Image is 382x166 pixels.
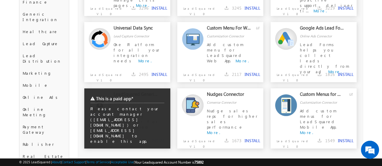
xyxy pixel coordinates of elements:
[338,5,353,11] button: INSTALL
[84,69,119,83] p: LeadSquared V1.0
[245,138,260,143] button: INSTALL
[300,25,344,33] div: Google Ads Lead Form Connector
[275,28,297,50] img: Alternate Logo
[19,121,69,138] div: Payment Gateway
[232,138,242,143] span: 1673
[271,69,305,83] p: LeadSquared V1.0
[31,32,101,39] div: Chat with us now
[300,130,313,135] a: More.
[132,72,135,76] img: downloads
[182,28,204,49] img: Alternate Logo
[232,5,242,11] span: 3245
[300,42,349,74] span: Lead Forms helps you collect leads directly from your ad
[325,71,335,77] span: 1816
[182,94,204,116] img: Alternate Logo
[138,58,152,63] a: More.
[318,6,321,10] img: downloads
[325,138,335,143] span: 1549
[114,25,158,33] div: Universal Data Sync
[207,130,220,135] a: More.
[86,160,110,164] a: Terms of Service
[111,160,134,164] a: Acceptable Use
[139,5,149,11] span: 3296
[19,91,69,103] div: Online Ads
[19,67,69,79] div: Marketing
[318,139,321,142] img: downloads
[19,79,69,91] div: Mobile
[236,58,249,63] a: More.
[225,72,228,76] img: downloads
[8,56,110,122] textarea: Type your message and hit 'Enter'
[300,91,344,100] div: Custom Menus for Mobile App
[177,69,212,83] p: LeadSquared V1.0
[90,94,164,103] div: This is a paid app*
[19,8,69,26] div: Generic Integration
[207,42,244,63] span: Add custom menu for LeadSquared Web App.
[275,94,297,116] img: Alternate Logo
[99,3,114,17] div: Minimize live chat window
[207,91,251,100] div: Nudges Connector
[19,150,69,162] div: Real Estate
[82,127,110,135] em: Start Chat
[114,42,159,63] span: One Platform for all your integration needs
[245,5,260,11] button: INSTALL
[84,3,119,17] p: LeadSquared V1.0
[152,72,167,77] button: INSTALL
[19,26,69,38] div: Healthcare
[338,72,353,77] button: INSTALL
[232,71,242,77] span: 2117
[300,108,337,130] span: Add custom menus for LeadSquared Mobile App.
[207,108,258,130] span: Nudge sales reps for higher sales performance
[325,5,335,11] span: 3219
[139,71,149,77] span: 2495
[19,138,69,150] div: Publisher
[225,139,228,142] img: downloads
[19,38,69,50] div: Lead Capture
[271,135,305,149] p: LeadSquared V1.0
[89,28,111,50] img: Alternate Logo
[338,138,353,143] button: INSTALL
[19,103,69,121] div: Online Meeting
[194,160,204,164] span: 75892
[10,32,25,39] img: d_60004797649_company_0_60004797649
[135,160,204,164] span: Your Leadsquared Account Number is
[177,135,212,149] p: LeadSquared V1.0
[318,72,321,76] img: downloads
[52,160,61,164] a: About
[132,6,135,10] img: downloads
[19,50,69,67] div: Lead Distribution
[225,6,228,10] img: downloads
[177,3,212,17] p: LeadSquared V1.0
[152,5,167,11] button: INSTALL
[19,159,204,165] span: © 2025 LeadSquared | | | | |
[271,3,305,17] p: LeadSquared V1.0
[62,160,85,164] a: Contact Support
[245,72,260,77] button: INSTALL
[207,25,251,33] div: Custom Menu For Web App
